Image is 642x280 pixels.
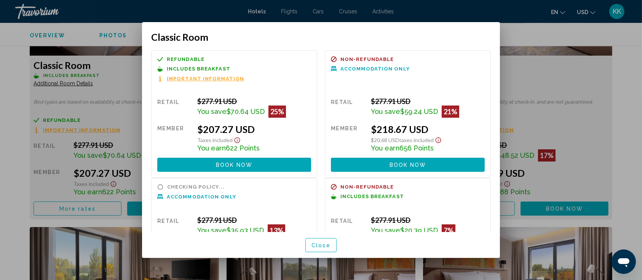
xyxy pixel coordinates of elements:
[226,144,260,152] span: 622 Points
[197,97,311,106] div: $277.91 USD
[400,226,438,234] span: $20.39 USD
[399,144,434,152] span: 656 Points
[227,226,264,234] span: $35.93 USD
[340,194,404,199] span: Includes Breakfast
[197,226,227,234] span: You save
[612,250,636,274] iframe: Button to launch messaging window
[331,123,365,152] div: Member
[331,97,365,118] div: Retail
[371,226,400,234] span: You save
[157,75,244,82] button: Important Information
[157,216,192,237] div: Retail
[331,216,365,237] div: Retail
[197,107,227,115] span: You save
[216,162,253,168] span: Book now
[400,107,438,115] span: $59.24 USD
[305,238,337,252] button: Close
[167,57,204,62] span: Refundable
[227,107,265,115] span: $70.64 USD
[399,137,434,143] span: Taxes included
[157,158,311,172] button: Book now
[167,76,244,81] span: Important Information
[197,137,233,143] span: Taxes included
[167,194,236,199] span: Accommodation Only
[268,224,285,237] div: 13%
[371,216,485,224] div: $277.91 USD
[197,216,311,224] div: $277.91 USD
[233,135,242,144] button: Show Taxes and Fees disclaimer
[151,31,491,43] h3: Classic Room
[371,137,399,143] span: $20.68 USD
[340,184,394,189] span: Non-refundable
[371,107,400,115] span: You save
[442,224,455,237] div: 7%
[268,106,286,118] div: 25%
[197,144,226,152] span: You earn
[371,123,485,135] div: $218.67 USD
[434,135,443,144] button: Show Taxes and Fees disclaimer
[371,144,399,152] span: You earn
[157,97,192,118] div: Retail
[157,123,192,152] div: Member
[311,242,331,248] span: Close
[167,66,230,71] span: Includes Breakfast
[167,184,225,189] span: Checking policy...
[390,162,426,168] span: Book now
[197,123,311,135] div: $207.27 USD
[331,158,485,172] button: Book now
[157,56,311,62] a: Refundable
[340,66,410,71] span: Accommodation Only
[442,106,459,118] div: 21%
[371,97,485,106] div: $277.91 USD
[340,57,394,62] span: Non-refundable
